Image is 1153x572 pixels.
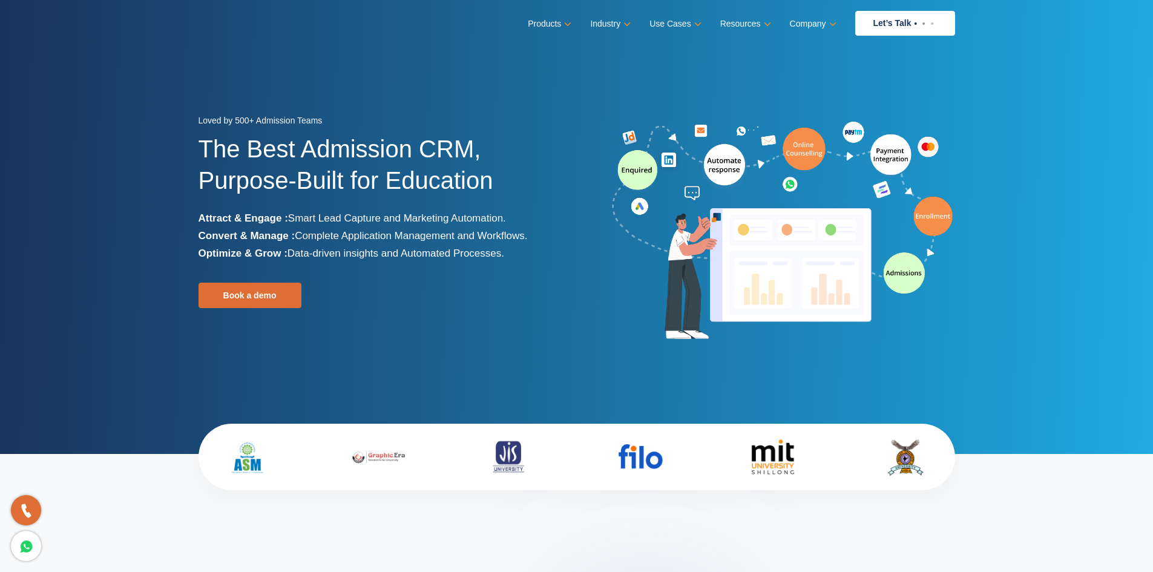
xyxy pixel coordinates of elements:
[199,112,568,133] div: Loved by 500+ Admission Teams
[288,212,506,224] span: Smart Lead Capture and Marketing Automation.
[199,230,295,242] b: Convert & Manage :
[528,15,569,33] a: Products
[610,119,955,344] img: admission-software-home-page-header
[199,248,287,259] b: Optimize & Grow :
[720,15,769,33] a: Resources
[199,212,288,224] b: Attract & Engage :
[855,11,955,36] a: Let’s Talk
[199,133,568,209] h1: The Best Admission CRM, Purpose-Built for Education
[295,230,527,242] span: Complete Application Management and Workflows.
[790,15,834,33] a: Company
[590,15,628,33] a: Industry
[287,248,504,259] span: Data-driven insights and Automated Processes.
[199,283,301,308] a: Book a demo
[649,15,698,33] a: Use Cases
